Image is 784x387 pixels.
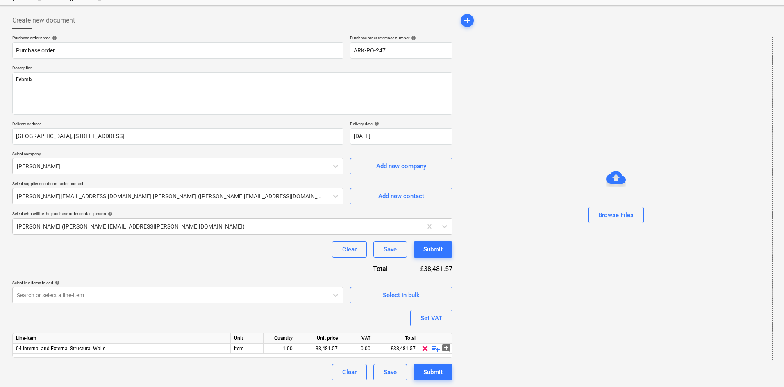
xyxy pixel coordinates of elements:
[346,264,401,274] div: Total
[231,333,264,344] div: Unit
[350,35,452,41] div: Purchase order reference number
[12,211,452,216] div: Select who will be the purchase order contact person
[423,367,443,378] div: Submit
[12,181,343,188] p: Select supplier or subcontractor contact
[373,121,379,126] span: help
[345,344,370,354] div: 0.00
[350,42,452,59] input: Reference number
[300,344,338,354] div: 38,481.57
[423,244,443,255] div: Submit
[12,72,452,115] textarea: Febmix
[342,244,357,255] div: Clear
[409,36,416,41] span: help
[12,65,452,72] p: Description
[743,348,784,387] iframe: Chat Widget
[462,16,472,25] span: add
[598,210,634,220] div: Browse Files
[414,241,452,258] button: Submit
[414,364,452,380] button: Submit
[12,151,343,158] p: Select company
[264,333,296,344] div: Quantity
[106,211,113,216] span: help
[384,367,397,378] div: Save
[16,346,105,351] span: 04 Internal and External Structural Walls
[374,333,419,344] div: Total
[12,16,75,25] span: Create new document
[378,191,424,201] div: Add new contact
[420,344,430,353] span: clear
[13,333,231,344] div: Line-item
[12,128,343,145] input: Delivery address
[12,35,343,41] div: Purchase order name
[459,37,773,360] div: Browse Files
[342,367,357,378] div: Clear
[231,344,264,354] div: item
[332,364,367,380] button: Clear
[401,264,452,274] div: £38,481.57
[12,42,343,59] input: Document name
[376,161,426,172] div: Add new company
[350,128,452,145] input: Delivery date not specified
[53,280,60,285] span: help
[441,344,451,353] span: add_comment
[373,364,407,380] button: Save
[341,333,374,344] div: VAT
[267,344,293,354] div: 1.00
[383,290,420,301] div: Select in bulk
[373,241,407,258] button: Save
[350,287,452,303] button: Select in bulk
[431,344,441,353] span: playlist_add
[420,313,442,324] div: Set VAT
[350,121,452,127] div: Delivery date
[588,207,644,223] button: Browse Files
[296,333,341,344] div: Unit price
[332,241,367,258] button: Clear
[50,36,57,41] span: help
[350,158,452,174] button: Add new company
[350,188,452,204] button: Add new contact
[384,244,397,255] div: Save
[12,280,343,285] div: Select line-items to add
[374,344,419,354] div: £38,481.57
[410,310,452,326] button: Set VAT
[12,121,343,128] p: Delivery address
